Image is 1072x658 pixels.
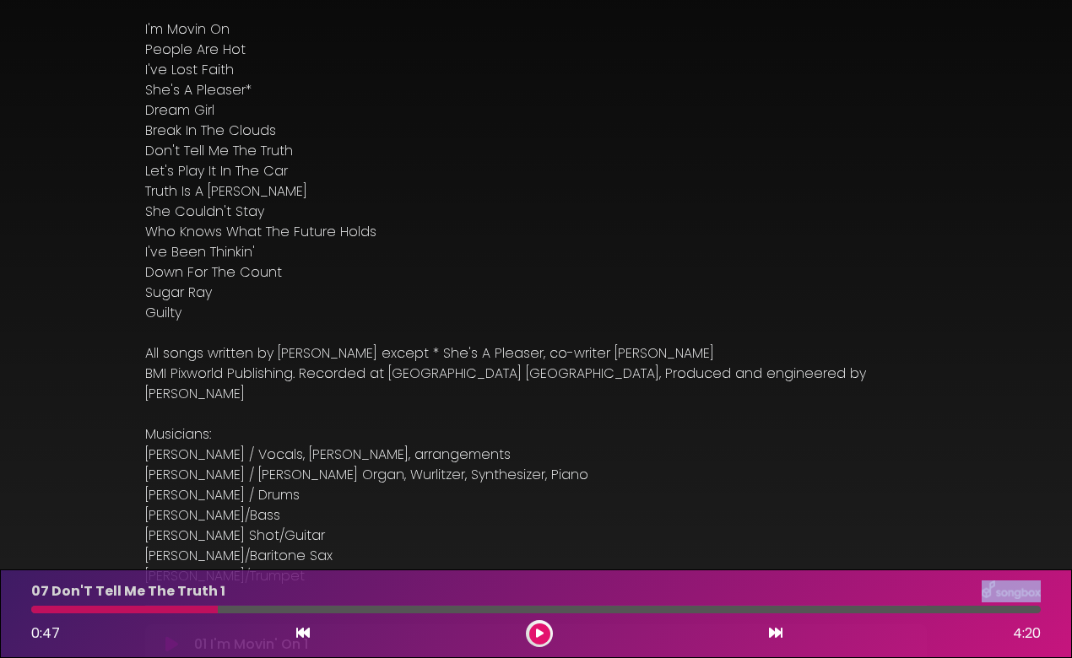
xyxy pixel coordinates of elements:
p: Let's Play It In The Car [145,161,927,181]
p: Sugar Ray [145,283,927,303]
p: [PERSON_NAME] Shot/Guitar [145,526,927,546]
p: [PERSON_NAME]/Baritone Sax [145,546,927,566]
p: [PERSON_NAME] / Vocals, [PERSON_NAME], arrangements [145,445,927,465]
p: Dream Girl [145,100,927,121]
p: Guilty [145,303,927,323]
p: [PERSON_NAME] / [PERSON_NAME] Organ, Wurlitzer, Synthesizer, Piano [145,465,927,485]
p: [PERSON_NAME]/Trumpet [145,566,927,586]
p: She's A Pleaser* [145,80,927,100]
p: Truth Is A [PERSON_NAME] [145,181,927,202]
p: Don't Tell Me The Truth [145,141,927,161]
p: Break In The Clouds [145,121,927,141]
p: 07 Don'T Tell Me The Truth 1 [31,581,225,601]
p: I've Lost Faith [145,60,927,80]
p: People Are Hot [145,40,927,60]
p: I've Been Thinkin' [145,242,927,262]
p: She Couldn't Stay [145,202,927,222]
p: [PERSON_NAME]/Bass [145,505,927,526]
p: BMI Pixworld Publishing. Recorded at [GEOGRAPHIC_DATA] [GEOGRAPHIC_DATA], Produced and engineered... [145,364,927,404]
p: Who Knows What The Future Holds [145,222,927,242]
p: Down For The Count [145,262,927,283]
p: All songs written by [PERSON_NAME] except * She's A Pleaser, co-writer [PERSON_NAME] [145,343,927,364]
img: songbox-logo-white.png [982,580,1041,602]
p: I'm Movin On [145,19,927,40]
span: 4:20 [1013,623,1041,644]
p: Musicians: [145,424,927,445]
span: 0:47 [31,623,60,643]
p: [PERSON_NAME] / Drums [145,485,927,505]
